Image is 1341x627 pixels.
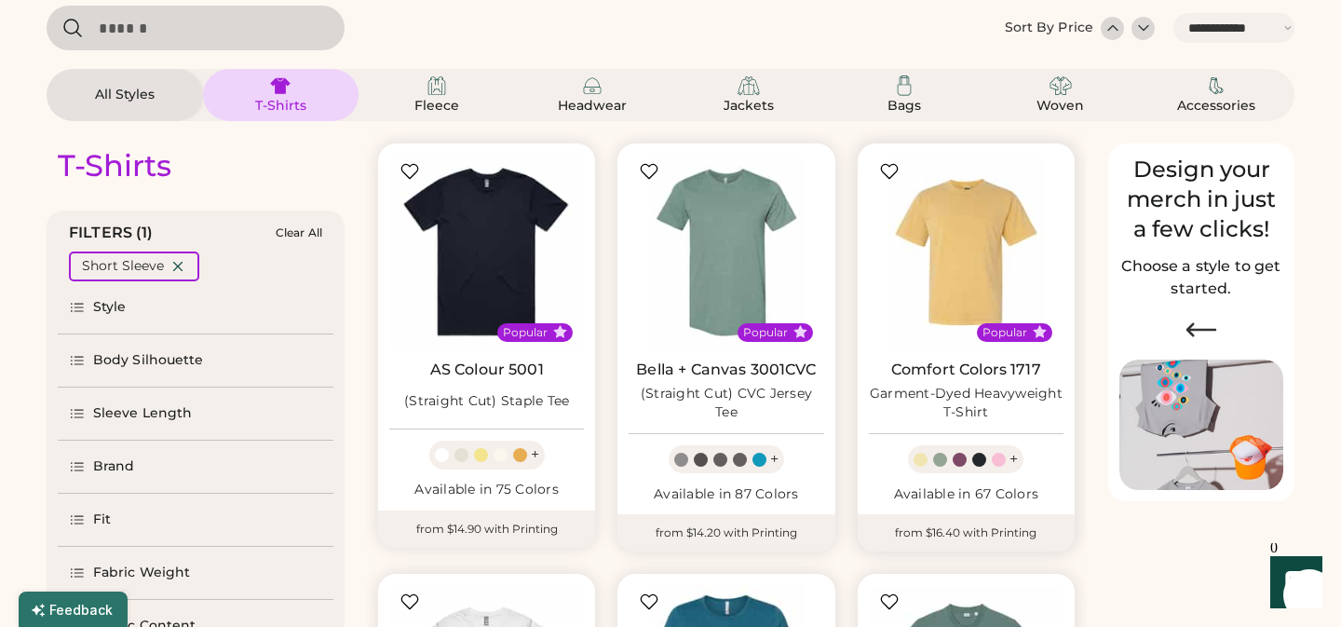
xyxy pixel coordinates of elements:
div: T-Shirts [238,97,322,116]
img: Fleece Icon [426,75,448,97]
div: Garment-Dyed Heavyweight T-Shirt [869,385,1063,422]
div: Woven [1019,97,1103,116]
div: from $14.90 with Printing [378,511,595,548]
a: Bella + Canvas 3001CVC [636,361,816,379]
div: from $16.40 with Printing [858,514,1075,552]
div: Clear All [276,226,322,239]
div: (Straight Cut) CVC Jersey Tee [629,385,823,422]
img: T-Shirts Icon [269,75,291,97]
div: Sort By Price [1005,19,1093,37]
img: Comfort Colors 1717 Garment-Dyed Heavyweight T-Shirt [869,155,1063,349]
div: Body Silhouette [93,351,204,370]
div: Design your merch in just a few clicks! [1119,155,1283,244]
img: Jackets Icon [738,75,760,97]
div: from $14.20 with Printing [617,514,834,552]
div: T-Shirts [58,147,171,184]
button: Popular Style [793,325,807,339]
div: Short Sleeve [82,257,164,276]
div: + [1009,449,1018,470]
a: Comfort Colors 1717 [891,361,1041,379]
button: Popular Style [1033,325,1047,339]
iframe: Front Chat [1253,543,1333,623]
div: Popular [982,325,1027,340]
div: Available in 75 Colors [389,481,584,499]
div: Fit [93,511,111,529]
div: Jackets [707,97,791,116]
img: Headwear Icon [581,75,603,97]
div: Sleeve Length [93,404,192,423]
div: FILTERS (1) [69,222,154,244]
div: Popular [503,325,548,340]
div: Bags [862,97,946,116]
img: Image of Lisa Congdon Eye Print on T-Shirt and Hat [1119,360,1283,491]
div: Fabric Weight [93,564,190,582]
img: BELLA + CANVAS 3001CVC (Straight Cut) CVC Jersey Tee [629,155,823,349]
div: Available in 67 Colors [869,485,1063,504]
button: Popular Style [553,325,567,339]
img: Bags Icon [893,75,915,97]
img: AS Colour 5001 (Straight Cut) Staple Tee [389,155,584,349]
div: + [770,449,779,470]
img: Woven Icon [1050,75,1072,97]
div: Accessories [1174,97,1258,116]
img: Accessories Icon [1205,75,1227,97]
div: Headwear [550,97,634,116]
div: + [531,444,539,465]
div: All Styles [83,86,167,104]
div: (Straight Cut) Staple Tee [404,392,569,411]
div: Brand [93,457,135,476]
div: Style [93,298,127,317]
div: Fleece [395,97,479,116]
div: Available in 87 Colors [629,485,823,504]
a: AS Colour 5001 [430,361,544,379]
h2: Choose a style to get started. [1119,255,1283,300]
div: Popular [743,325,788,340]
